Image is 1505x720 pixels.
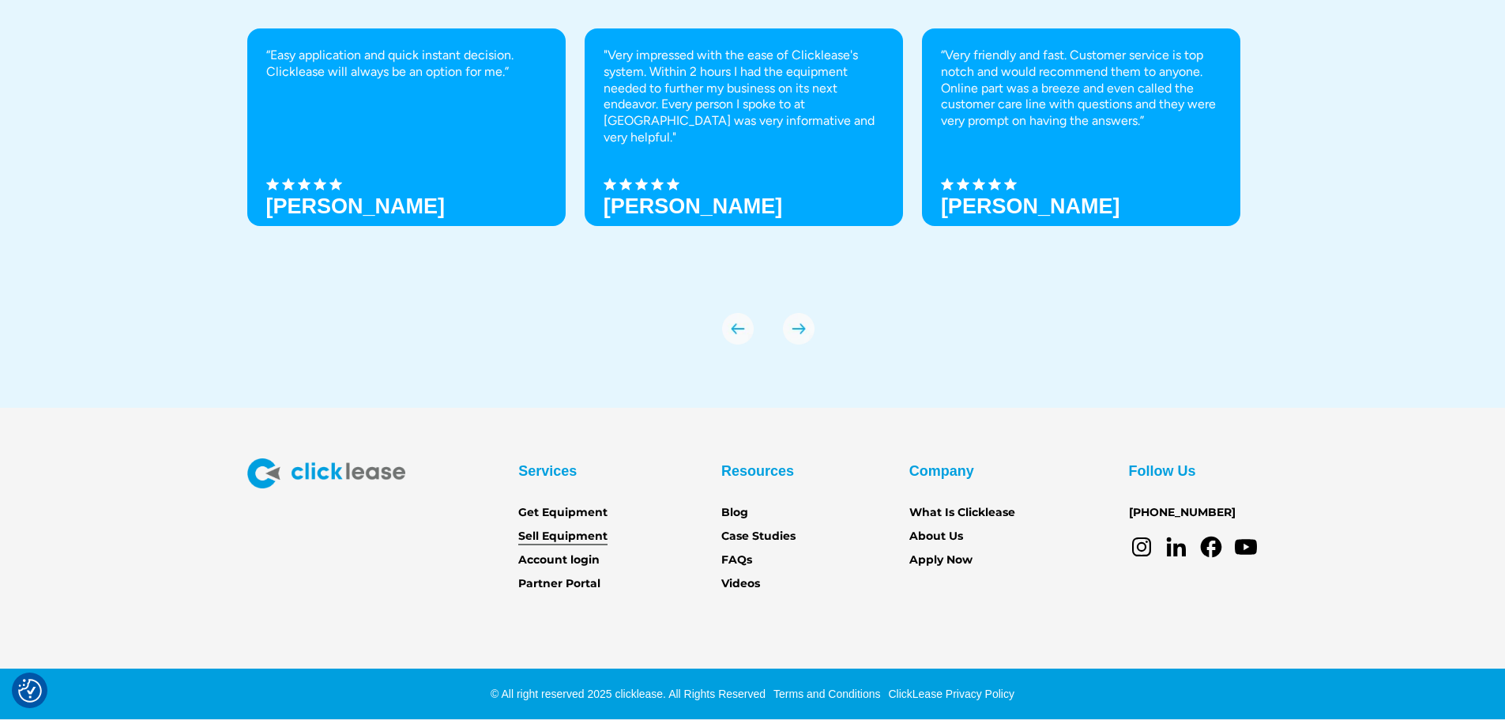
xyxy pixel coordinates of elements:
[518,552,600,569] a: Account login
[884,688,1014,700] a: ClickLease Privacy Policy
[941,47,1221,130] p: “Very friendly and fast. Customer service is top notch and would recommend them to anyone. Online...
[783,313,815,345] img: arrow Icon
[1004,178,1017,190] img: Black star icon
[585,28,903,281] div: 2 of 8
[314,178,326,190] img: Black star icon
[298,178,310,190] img: Black star icon
[518,528,608,545] a: Sell Equipment
[1129,504,1236,522] a: [PHONE_NUMBER]
[266,194,446,218] h3: [PERSON_NAME]
[18,679,42,703] button: Consent Preferences
[635,178,648,190] img: Black star icon
[909,552,973,569] a: Apply Now
[1129,458,1196,484] div: Follow Us
[266,178,279,190] img: Black star icon
[604,194,783,218] strong: [PERSON_NAME]
[922,28,1240,281] div: 3 of 8
[518,575,600,593] a: Partner Portal
[721,458,794,484] div: Resources
[722,313,754,345] div: previous slide
[651,178,664,190] img: Black star icon
[18,679,42,703] img: Revisit consent button
[721,504,748,522] a: Blog
[721,528,796,545] a: Case Studies
[783,313,815,345] div: next slide
[619,178,632,190] img: Black star icon
[909,528,963,545] a: About Us
[941,178,954,190] img: Black star icon
[329,178,342,190] img: Black star icon
[247,28,566,281] div: 1 of 8
[988,178,1001,190] img: Black star icon
[282,178,295,190] img: Black star icon
[721,575,760,593] a: Videos
[518,504,608,522] a: Get Equipment
[247,28,1259,345] div: carousel
[957,178,969,190] img: Black star icon
[909,504,1015,522] a: What Is Clicklease
[518,458,577,484] div: Services
[604,178,616,190] img: Black star icon
[909,458,974,484] div: Company
[247,458,405,488] img: Clicklease logo
[973,178,985,190] img: Black star icon
[721,552,752,569] a: FAQs
[722,313,754,345] img: arrow Icon
[769,688,880,700] a: Terms and Conditions
[604,47,884,146] p: "Very impressed with the ease of Clicklease's system. Within 2 hours I had the equipment needed t...
[941,194,1120,218] h3: [PERSON_NAME]
[266,47,547,81] p: “Easy application and quick instant decision. Clicklease will always be an option for me.”
[667,178,679,190] img: Black star icon
[491,686,766,702] div: © All right reserved 2025 clicklease. All Rights Reserved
